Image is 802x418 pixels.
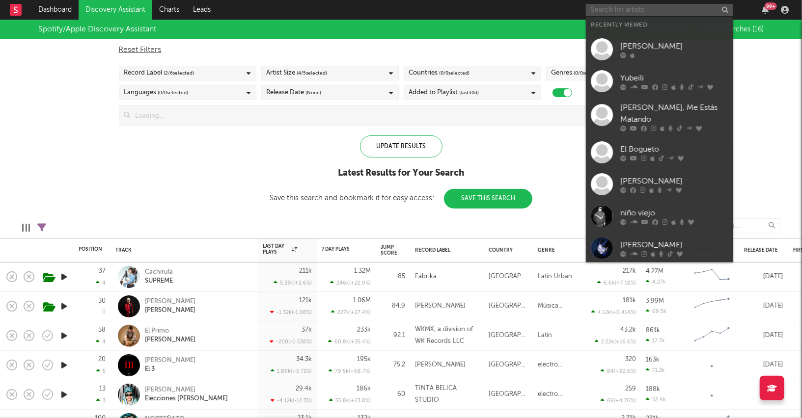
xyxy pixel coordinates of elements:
div: 320 [625,356,636,363]
div: 1.32M [354,268,371,274]
div: Edit Columns [22,213,30,242]
div: 4 [96,339,106,345]
svg: Chart title [690,382,734,407]
div: [GEOGRAPHIC_DATA] [489,271,528,283]
button: Filter by 7 Day Plays [361,244,371,254]
div: Filters(1 filter active) [37,213,46,242]
div: 6.6k ( +7.18 % ) [597,280,636,286]
div: 217k [623,268,636,274]
div: Track [115,247,248,253]
div: Countries [409,67,470,79]
div: 195k [357,356,371,363]
div: Fabrika [415,271,437,283]
div: [PERSON_NAME] [620,239,728,251]
div: -200 ( -0.538 % ) [270,339,312,345]
div: 69.5k [646,308,666,314]
svg: Chart title [690,294,734,318]
div: [DATE] [744,359,783,371]
div: [DATE] [744,271,783,283]
div: [GEOGRAPHIC_DATA] [489,330,528,341]
div: 3 [96,397,106,404]
a: [PERSON_NAME] [586,33,733,65]
span: ( 4 / 5 selected) [297,67,328,79]
div: Country [489,247,523,253]
div: 66 ( +4.76 % ) [601,397,636,404]
div: 37k [302,327,312,333]
div: 1.06M [353,297,371,304]
a: CachirulaSUPREME [145,268,173,286]
div: [DATE] [744,330,783,341]
div: 60 [381,389,405,400]
div: [DATE] [744,389,783,400]
div: Update Results [360,135,442,157]
a: [PERSON_NAME]Elecciones [PERSON_NAME] [145,386,228,403]
div: Record Label [415,247,474,253]
div: 92.1 [381,330,405,341]
div: 52.4k [646,396,666,403]
div: [PERSON_NAME] [145,336,195,344]
div: Genre [538,247,572,253]
button: Filter by Jump Score [402,245,412,255]
div: 1.86k ( +5.72 % ) [271,368,312,374]
div: 211k [299,268,312,274]
div: [PERSON_NAME] [145,306,195,315]
div: 35.8k ( +23.8 % ) [329,397,371,404]
div: 3.99M [646,298,664,304]
svg: Chart title [690,353,734,377]
div: 99 + [765,2,777,10]
input: Search... [706,218,780,233]
div: 188k [646,386,660,392]
input: Loading... [131,105,659,125]
a: [PERSON_NAME]El 3 [145,356,195,374]
div: Cachirula [145,268,173,277]
div: 233k [357,327,371,333]
button: Filter by Position [107,244,117,254]
div: [GEOGRAPHIC_DATA] [489,389,528,400]
span: ( 0 / 0 selected) [574,67,605,79]
div: 85 [381,271,405,283]
div: 84.9 [381,300,405,312]
div: 79.5k ( +68.7 % ) [329,368,371,374]
div: Elecciones [PERSON_NAME] [145,394,228,403]
svg: Chart title [690,264,734,289]
div: 4.27M [646,268,664,275]
div: 5 [96,368,106,374]
div: 13 [99,386,106,392]
div: 4.12k ( +0.414 % ) [591,309,636,315]
div: 17.7k [646,338,665,344]
div: 186k [357,386,371,392]
span: ( 2 / 6 selected) [164,67,194,79]
div: 181k [623,297,636,304]
div: 4.27k [646,279,666,285]
div: 5.33k ( +2.6 % ) [274,280,312,286]
div: [DATE] [744,300,783,312]
div: [GEOGRAPHIC_DATA] [489,359,528,371]
div: -1.32k ( -1.08 % ) [270,309,312,315]
a: [PERSON_NAME], Me Estás Matando [586,97,733,136]
input: Search for artists [586,4,733,16]
div: Genres [552,67,605,79]
div: 34.3k [296,356,312,363]
div: Record Label [124,67,194,79]
div: [PERSON_NAME] [415,300,466,312]
div: [PERSON_NAME] [145,386,228,394]
div: 0 [102,310,106,315]
div: 227k ( +27.4 % ) [331,309,371,315]
a: niño viejo [586,200,733,232]
div: 2.22k ( +16.6 % ) [595,339,636,345]
div: [PERSON_NAME] [145,297,195,306]
div: [PERSON_NAME] [145,356,195,365]
div: Spotify/Apple Discovery Assistant [38,24,156,35]
div: Latin Urban [538,271,572,283]
a: [PERSON_NAME][PERSON_NAME] [145,297,195,315]
a: [PERSON_NAME] [586,232,733,264]
a: El Primo[PERSON_NAME] [145,327,195,344]
div: 7 Day Plays [322,246,356,252]
svg: Chart title [690,323,734,348]
div: TINTA BELICA STUDIO [415,383,479,406]
div: Added to Playlist [409,87,479,99]
button: Save This Search [444,189,532,209]
div: Release Date [267,87,322,99]
div: 71.2k [646,367,665,373]
div: 163k [646,357,660,363]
